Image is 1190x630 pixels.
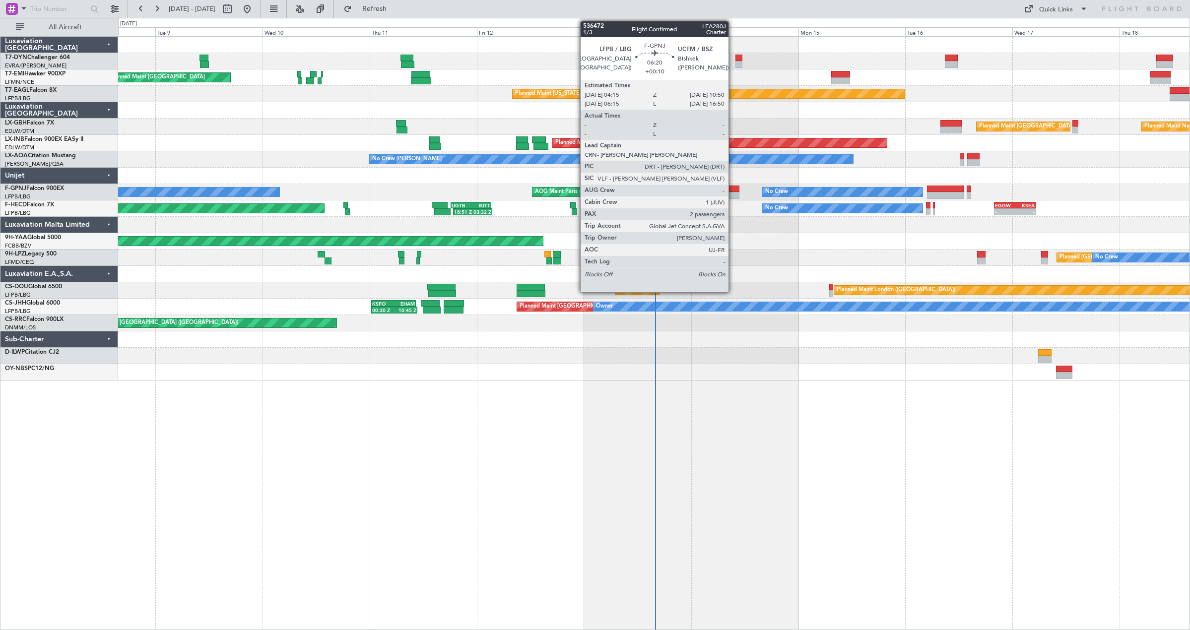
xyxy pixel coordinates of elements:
[520,299,676,314] div: Planned Maint [GEOGRAPHIC_DATA] ([GEOGRAPHIC_DATA])
[5,186,26,191] span: F-GPNJ
[5,251,25,257] span: 9H-LPZ
[5,136,83,142] a: LX-INBFalcon 900EX EASy II
[765,185,788,199] div: No Crew
[370,27,477,36] div: Thu 11
[5,153,28,159] span: LX-AOA
[120,20,137,28] div: [DATE]
[5,316,64,322] a: CS-RRCFalcon 900LX
[169,4,215,13] span: [DATE] - [DATE]
[263,27,370,36] div: Wed 10
[30,1,87,16] input: Trip Number
[5,316,26,322] span: CS-RRC
[5,95,31,102] a: LFPB/LBG
[5,284,28,290] span: CS-DOU
[5,144,34,151] a: EDLW/DTM
[979,119,1135,134] div: Planned Maint [GEOGRAPHIC_DATA] ([GEOGRAPHIC_DATA])
[5,186,64,191] a: F-GPNJFalcon 900EX
[5,366,28,372] span: OY-NBS
[5,87,29,93] span: T7-EAGL
[798,27,906,36] div: Mon 15
[11,19,108,35] button: All Aircraft
[5,291,31,299] a: LFPB/LBG
[5,300,60,306] a: CS-JHHGlobal 6000
[5,120,27,126] span: LX-GBH
[5,202,27,208] span: F-HECD
[905,27,1012,36] div: Tue 16
[1039,5,1073,15] div: Quick Links
[5,235,27,241] span: 9H-YAA
[5,193,31,200] a: LFPB/LBG
[372,301,394,307] div: KSFO
[5,300,26,306] span: CS-JHH
[5,209,31,217] a: LFPB/LBG
[155,27,263,36] div: Tue 9
[5,235,61,241] a: 9H-YAAGlobal 5000
[584,27,691,36] div: Sat 13
[82,315,238,330] div: Planned Maint [GEOGRAPHIC_DATA] ([GEOGRAPHIC_DATA])
[5,55,27,61] span: T7-DYN
[5,71,24,77] span: T7-EMI
[618,283,774,298] div: Planned Maint [GEOGRAPHIC_DATA] ([GEOGRAPHIC_DATA])
[5,153,76,159] a: LX-AOACitation Mustang
[372,307,394,313] div: 00:30 Z
[395,307,416,313] div: 10:45 Z
[5,120,54,126] a: LX-GBHFalcon 7X
[1095,250,1118,265] div: No Crew
[473,209,491,215] div: 03:32 Z
[5,284,62,290] a: CS-DOUGlobal 6500
[5,349,59,355] a: D-ILWPCitation CJ2
[5,136,24,142] span: LX-INB
[5,62,66,69] a: EVRA/[PERSON_NAME]
[26,24,105,31] span: All Aircraft
[394,301,415,307] div: EHAM
[649,250,805,265] div: Planned Maint [GEOGRAPHIC_DATA] ([GEOGRAPHIC_DATA])
[5,258,34,266] a: LFMD/CEQ
[454,209,472,215] div: 18:51 Z
[5,160,64,168] a: [PERSON_NAME]/QSA
[452,202,471,208] div: UGTB
[5,55,70,61] a: T7-DYNChallenger 604
[354,5,396,12] span: Refresh
[995,209,1015,215] div: -
[596,299,613,314] div: Owner
[5,71,66,77] a: T7-EMIHawker 900XP
[555,135,712,150] div: Planned Maint [GEOGRAPHIC_DATA] ([GEOGRAPHIC_DATA])
[1012,27,1120,36] div: Wed 17
[837,283,955,298] div: Planned Maint London ([GEOGRAPHIC_DATA])
[5,202,54,208] a: F-HECDFalcon 7X
[995,202,1015,208] div: EGGW
[5,242,31,250] a: FCBB/BZV
[5,251,57,257] a: 9H-LPZLegacy 500
[471,202,490,208] div: RJTT
[5,308,31,315] a: LFPB/LBG
[477,27,584,36] div: Fri 12
[765,201,788,216] div: No Crew
[1015,209,1035,215] div: -
[5,127,34,135] a: EDLW/DTM
[5,349,25,355] span: D-ILWP
[110,70,205,85] div: Planned Maint [GEOGRAPHIC_DATA]
[5,324,36,331] a: DNMM/LOS
[339,1,398,17] button: Refresh
[1019,1,1093,17] button: Quick Links
[5,87,57,93] a: T7-EAGLFalcon 8X
[5,366,54,372] a: OY-NBSPC12/NG
[5,78,34,86] a: LFMN/NCE
[691,27,798,36] div: Sun 14
[515,86,643,101] div: Planned Maint [US_STATE] ([GEOGRAPHIC_DATA])
[535,185,639,199] div: AOG Maint Paris ([GEOGRAPHIC_DATA])
[372,152,442,167] div: No Crew [PERSON_NAME]
[1015,202,1035,208] div: KSEA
